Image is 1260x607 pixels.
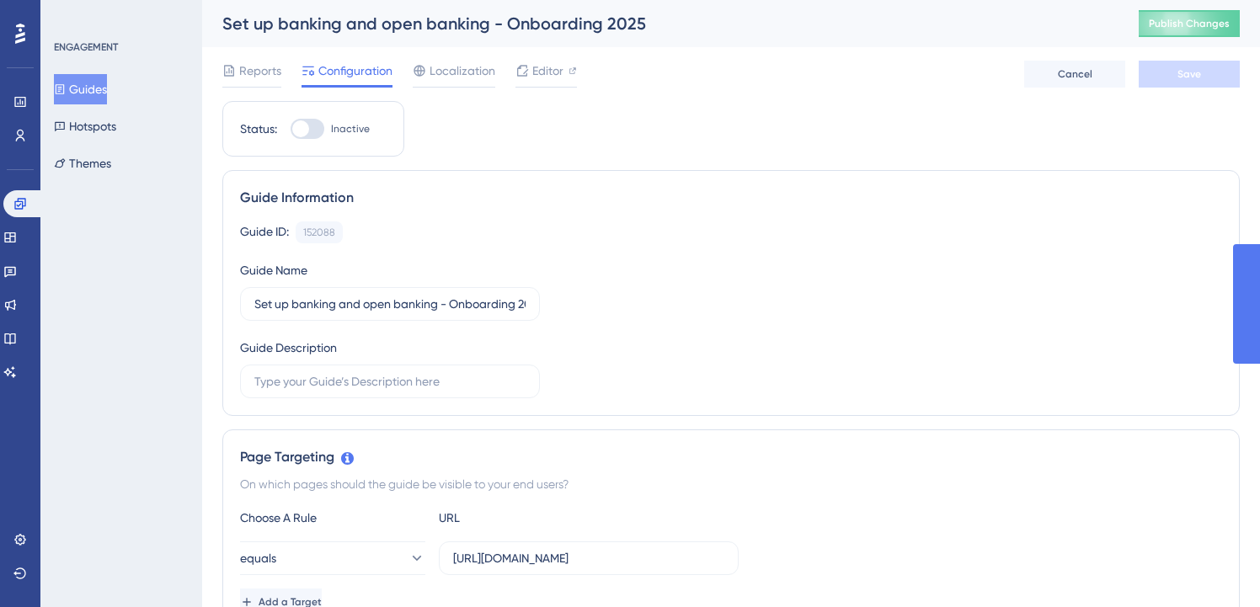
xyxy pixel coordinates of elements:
span: Editor [532,61,563,81]
div: URL [439,508,624,528]
div: Set up banking and open banking - Onboarding 2025 [222,12,1097,35]
button: Cancel [1024,61,1125,88]
button: Guides [54,74,107,104]
button: Themes [54,148,111,178]
div: ENGAGEMENT [54,40,118,54]
button: Hotspots [54,111,116,141]
iframe: UserGuiding AI Assistant Launcher [1189,540,1240,591]
div: Guide Information [240,188,1222,208]
span: Inactive [331,122,370,136]
span: Save [1177,67,1201,81]
button: Publish Changes [1139,10,1240,37]
div: Status: [240,119,277,139]
input: yourwebsite.com/path [453,549,724,567]
div: Guide Description [240,338,337,358]
span: Reports [239,61,281,81]
div: Choose A Rule [240,508,425,528]
span: Localization [430,61,495,81]
span: equals [240,548,276,568]
span: Publish Changes [1149,17,1230,30]
button: Save [1139,61,1240,88]
div: 152088 [303,226,335,239]
div: Guide Name [240,260,307,280]
input: Type your Guide’s Description here [254,372,526,391]
div: Page Targeting [240,447,1222,467]
input: Type your Guide’s Name here [254,295,526,313]
span: Cancel [1058,67,1092,81]
span: Configuration [318,61,392,81]
div: On which pages should the guide be visible to your end users? [240,474,1222,494]
button: equals [240,541,425,575]
div: Guide ID: [240,221,289,243]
